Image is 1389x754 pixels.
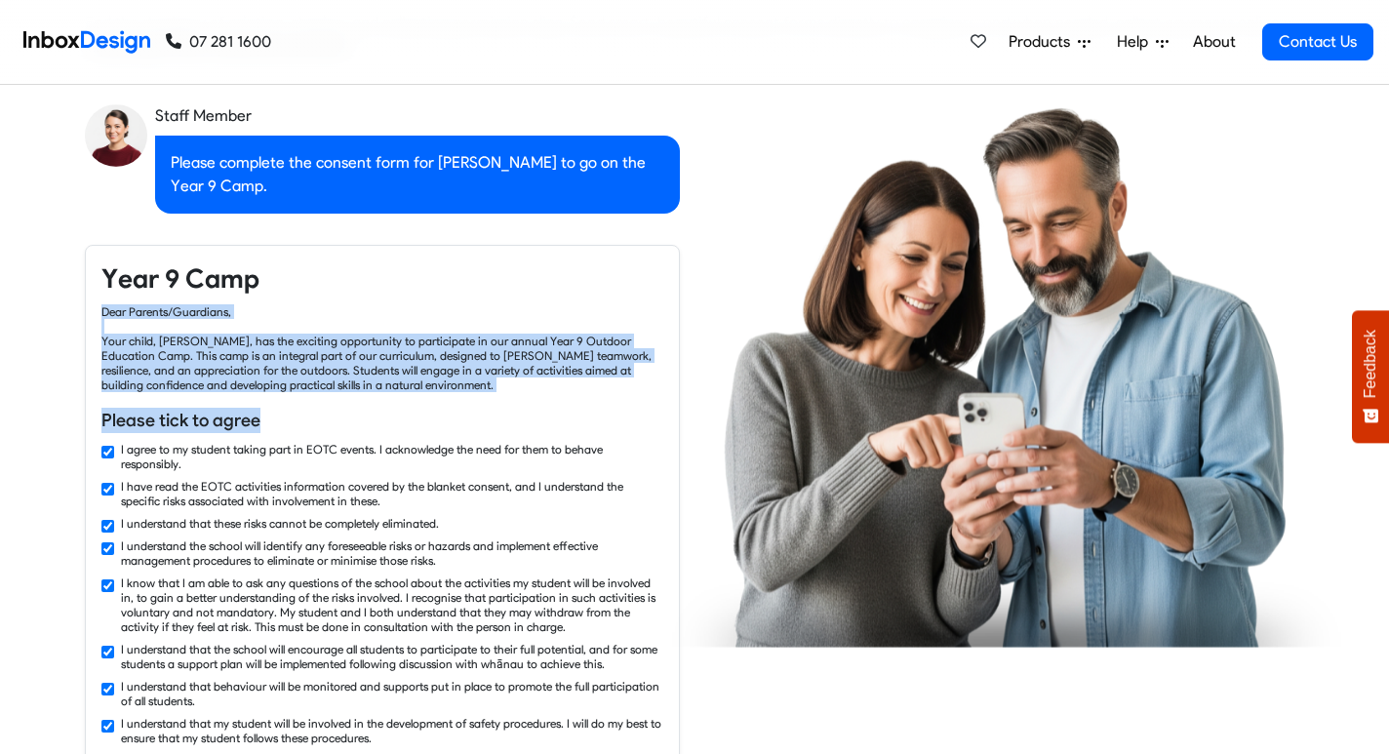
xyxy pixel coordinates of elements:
a: Products [1001,22,1098,61]
img: staff_avatar.png [85,104,147,167]
a: 07 281 1600 [166,30,271,54]
a: Contact Us [1262,23,1373,60]
label: I understand that the school will encourage all students to participate to their full potential, ... [121,642,663,671]
label: I have read the EOTC activities information covered by the blanket consent, and I understand the ... [121,479,663,508]
a: About [1187,22,1241,61]
label: I understand that behaviour will be monitored and supports put in place to promote the full parti... [121,679,663,708]
div: Dear Parents/Guardians, Your child, [PERSON_NAME], has the exciting opportunity to participate in... [101,304,663,392]
button: Feedback - Show survey [1352,310,1389,443]
span: Products [1009,30,1078,54]
span: Feedback [1362,330,1379,398]
label: I understand that these risks cannot be completely eliminated. [121,516,439,531]
h4: Year 9 Camp [101,261,663,297]
div: Staff Member [155,104,680,128]
img: parents_using_phone.png [672,106,1341,647]
h6: Please tick to agree [101,408,663,433]
label: I agree to my student taking part in EOTC events. I acknowledge the need for them to behave respo... [121,442,663,471]
div: Please complete the consent form for [PERSON_NAME] to go on the Year 9 Camp. [155,136,680,214]
a: Help [1109,22,1176,61]
label: I know that I am able to ask any questions of the school about the activities my student will be ... [121,575,663,634]
span: Help [1117,30,1156,54]
label: I understand that my student will be involved in the development of safety procedures. I will do ... [121,716,663,745]
label: I understand the school will identify any foreseeable risks or hazards and implement effective ma... [121,538,663,568]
